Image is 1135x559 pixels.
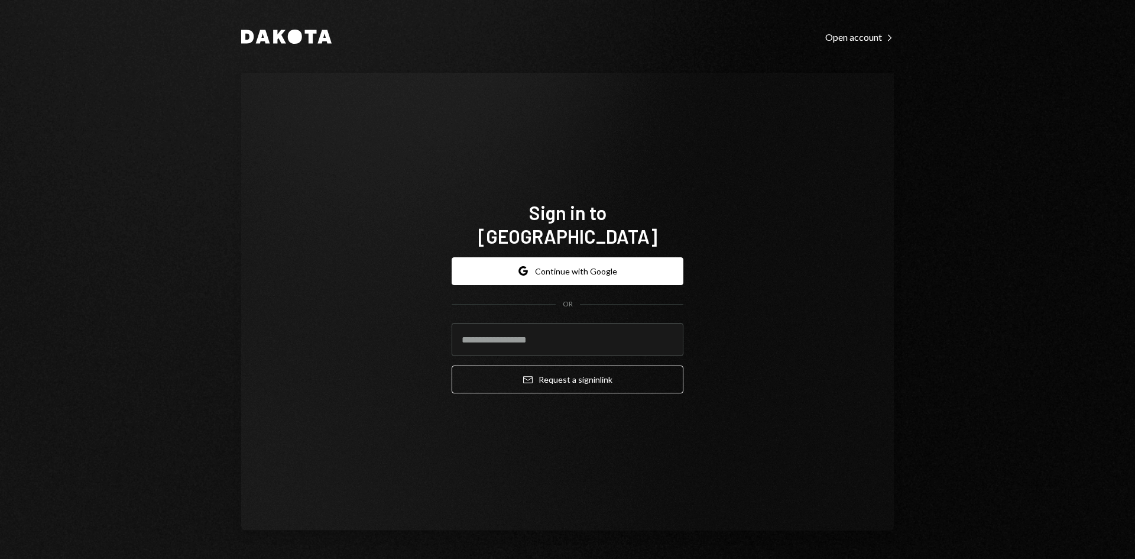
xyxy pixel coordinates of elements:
button: Continue with Google [452,257,683,285]
div: OR [563,299,573,309]
h1: Sign in to [GEOGRAPHIC_DATA] [452,201,683,248]
button: Request a signinlink [452,366,683,393]
div: Open account [825,31,894,43]
a: Open account [825,30,894,43]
